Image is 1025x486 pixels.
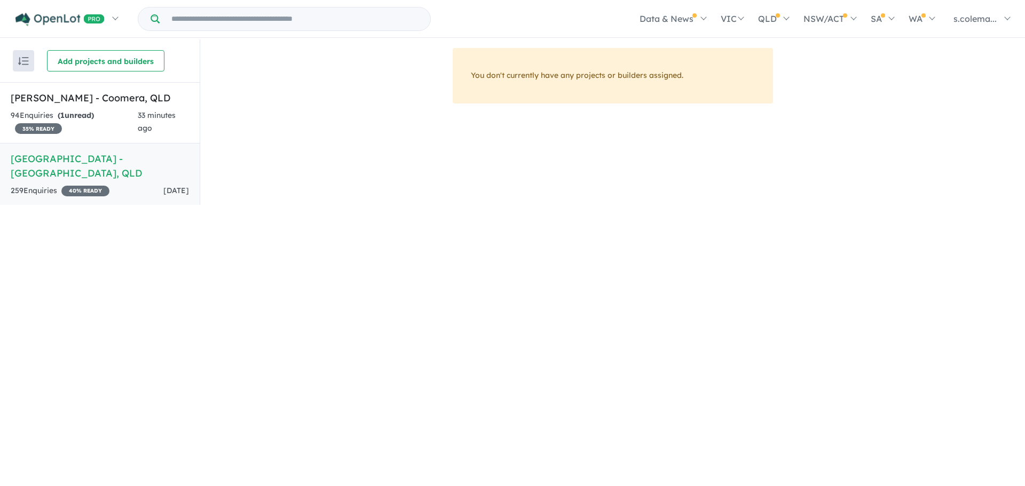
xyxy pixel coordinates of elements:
[58,110,94,120] strong: ( unread)
[15,123,62,134] span: 35 % READY
[61,186,109,196] span: 40 % READY
[953,13,997,24] span: s.colema...
[162,7,428,30] input: Try estate name, suburb, builder or developer
[11,185,109,197] div: 259 Enquir ies
[11,152,189,180] h5: [GEOGRAPHIC_DATA] - [GEOGRAPHIC_DATA] , QLD
[47,50,164,71] button: Add projects and builders
[11,91,189,105] h5: [PERSON_NAME] - Coomera , QLD
[60,110,65,120] span: 1
[15,13,105,26] img: Openlot PRO Logo White
[163,186,189,195] span: [DATE]
[18,57,29,65] img: sort.svg
[453,48,773,103] div: You don't currently have any projects or builders assigned.
[138,110,176,133] span: 33 minutes ago
[11,109,138,135] div: 94 Enquir ies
